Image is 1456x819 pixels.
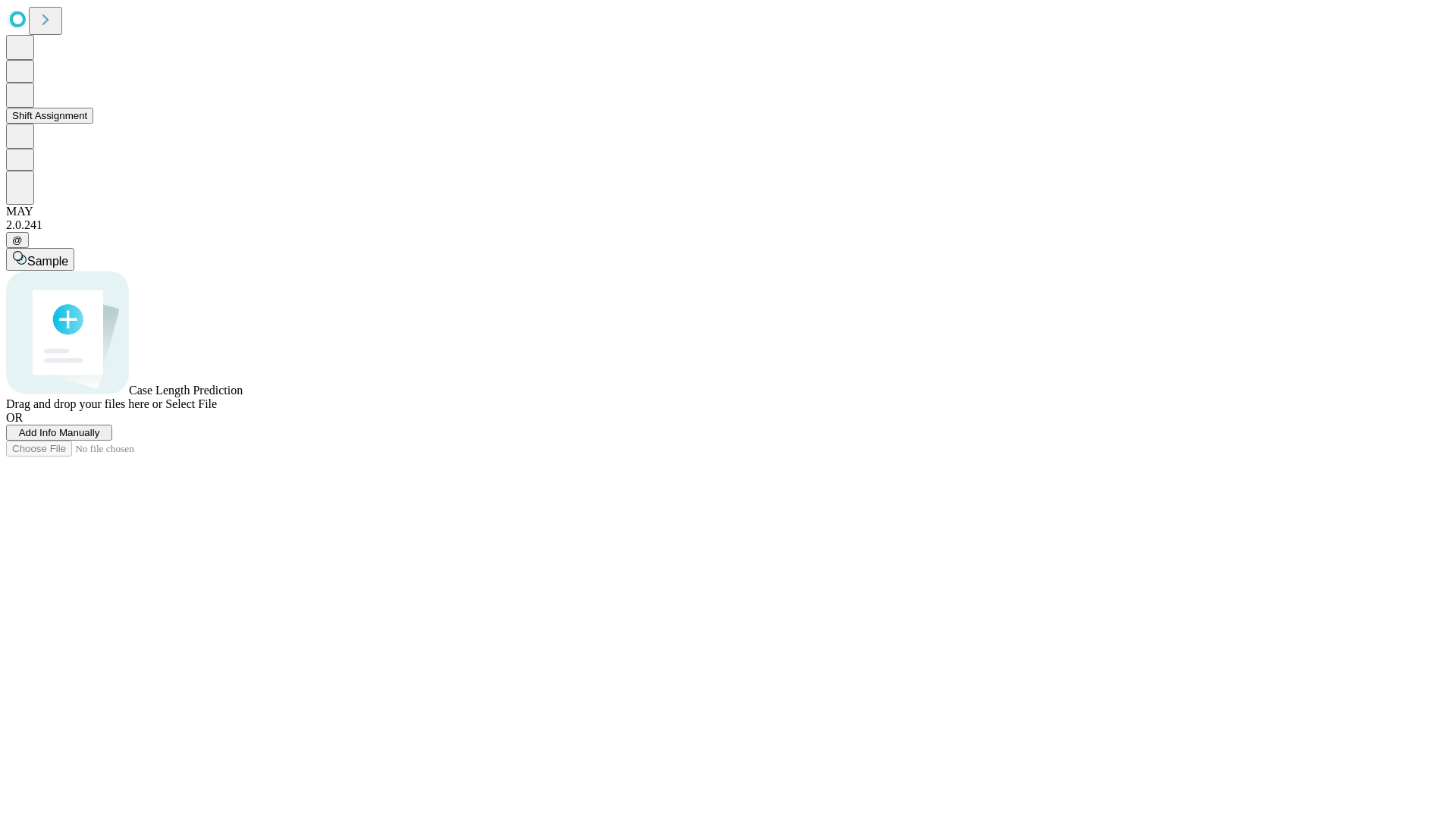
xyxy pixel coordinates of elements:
[12,234,23,246] span: @
[6,218,1450,232] div: 2.0.241
[6,397,162,410] span: Drag and drop your files here or
[27,255,68,268] span: Sample
[129,384,243,397] span: Case Length Prediction
[6,108,93,124] button: Shift Assignment
[6,411,23,424] span: OR
[19,427,100,438] span: Add Info Manually
[6,425,112,441] button: Add Info Manually
[6,232,29,248] button: @
[165,397,217,410] span: Select File
[6,205,1450,218] div: MAY
[6,248,74,271] button: Sample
